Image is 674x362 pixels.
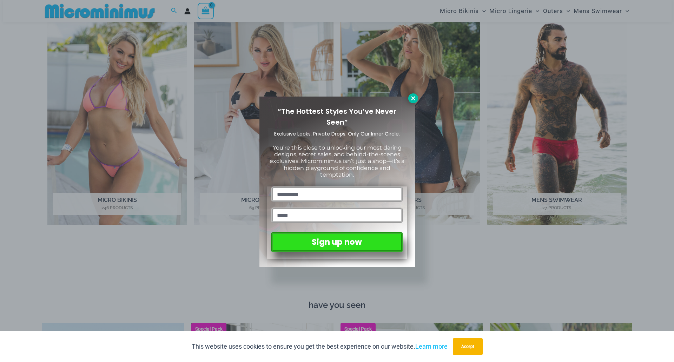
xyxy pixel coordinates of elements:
button: Accept [453,338,483,355]
span: “The Hottest Styles You’ve Never Seen” [278,106,396,127]
span: You’re this close to unlocking our most daring designs, secret sales, and behind-the-scenes exclu... [270,144,404,178]
button: Sign up now [271,232,403,252]
a: Learn more [415,343,448,350]
p: This website uses cookies to ensure you get the best experience on our website. [192,341,448,352]
button: Close [408,93,418,103]
span: Exclusive Looks. Private Drops. Only Our Inner Circle. [274,130,400,137]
